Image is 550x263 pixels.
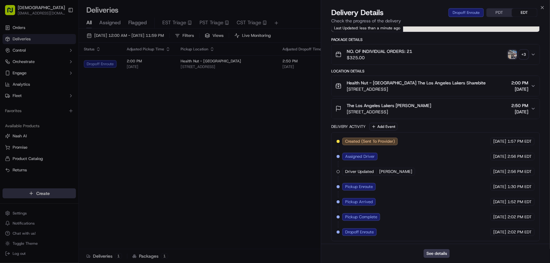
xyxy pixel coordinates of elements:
[347,102,431,109] span: The Los Angeles Lakers [PERSON_NAME]
[347,86,486,92] span: [STREET_ADDRESS]
[53,92,58,97] div: 💻
[507,214,532,220] span: 2:02 PM EDT
[51,89,104,100] a: 💻API Documentation
[6,92,11,97] div: 📗
[379,169,412,174] span: [PERSON_NAME]
[493,169,506,174] span: [DATE]
[63,107,76,111] span: Pylon
[332,76,540,96] button: Health Nut - [GEOGRAPHIC_DATA] The Los Angeles Lakers Sharebite[STREET_ADDRESS]2:00 PM[DATE]
[4,89,51,100] a: 📗Knowledge Base
[424,249,450,258] button: See details
[493,154,506,159] span: [DATE]
[347,54,412,61] span: $325.00
[493,229,506,235] span: [DATE]
[331,69,540,74] div: Location Details
[508,50,517,59] img: photo_proof_of_pickup image
[332,44,540,65] button: NO. OF INDIVIDUAL ORDERS: 21$325.00photo_proof_of_pickup image+3
[507,229,532,235] span: 2:02 PM EDT
[331,8,384,18] span: Delivery Details
[44,106,76,111] a: Powered byPylon
[508,50,528,59] button: photo_proof_of_pickup image+3
[6,25,115,35] p: Welcome 👋
[331,37,540,42] div: Package Details
[347,48,412,54] span: NO. OF INDIVIDUAL ORDERS: 21
[507,139,532,144] span: 1:57 PM EDT
[519,50,528,59] div: + 3
[331,18,540,24] p: Check the progress of the delivery
[511,102,528,109] span: 2:50 PM
[493,139,506,144] span: [DATE]
[21,60,103,66] div: Start new chat
[507,169,532,174] span: 2:56 PM EDT
[511,86,528,92] span: [DATE]
[347,80,486,86] span: Health Nut - [GEOGRAPHIC_DATA] The Los Angeles Lakers Sharebite
[507,199,532,205] span: 1:52 PM EDT
[6,6,19,19] img: Nash
[332,99,540,119] button: The Los Angeles Lakers [PERSON_NAME][STREET_ADDRESS]2:50 PM[DATE]
[345,229,374,235] span: Dropoff Enroute
[511,109,528,115] span: [DATE]
[345,184,373,190] span: Pickup Enroute
[493,214,506,220] span: [DATE]
[332,24,403,32] div: Last Updated: less than a minute ago
[487,9,512,17] button: PDT
[512,9,537,17] button: EDT
[347,109,431,115] span: [STREET_ADDRESS]
[21,66,80,71] div: We're available if you need us!
[345,139,395,144] span: Created (Sent To Provider)
[493,199,506,205] span: [DATE]
[13,91,48,98] span: Knowledge Base
[107,62,115,70] button: Start new chat
[507,184,532,190] span: 1:30 PM EDT
[507,154,532,159] span: 2:56 PM EDT
[60,91,101,98] span: API Documentation
[369,123,397,130] button: Add Event
[331,124,366,129] div: Delivery Activity
[6,60,18,71] img: 1736555255976-a54dd68f-1ca7-489b-9aae-adbdc363a1c4
[493,184,506,190] span: [DATE]
[511,80,528,86] span: 2:00 PM
[345,199,373,205] span: Pickup Arrived
[345,169,374,174] span: Driver Updated
[345,154,375,159] span: Assigned Driver
[16,41,113,47] input: Got a question? Start typing here...
[345,214,377,220] span: Pickup Complete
